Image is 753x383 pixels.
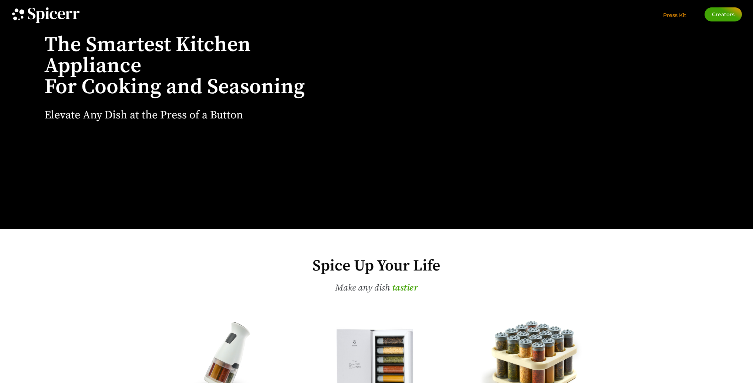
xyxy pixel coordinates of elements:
h2: Spice Up Your Life [136,258,617,274]
span: Press Kit [663,12,686,19]
h1: The Smartest Kitchen Appliance For Cooking and Seasoning [44,34,348,98]
h2: Elevate Any Dish at the Press of a Button [44,110,243,121]
span: Creators [712,12,735,17]
a: Press Kit [663,7,686,19]
a: Creators [705,7,742,21]
span: Make any dish [335,282,390,293]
